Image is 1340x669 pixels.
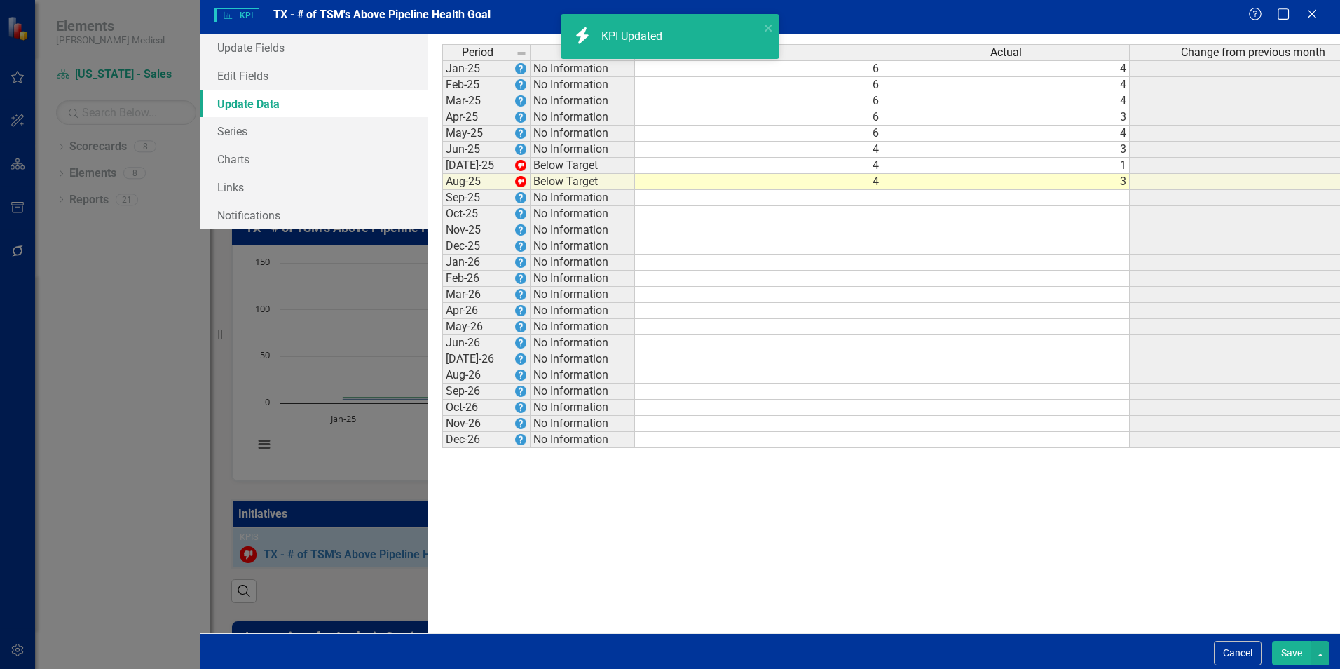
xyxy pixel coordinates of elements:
img: EPrye+mTK9pvt+TU27aWpTKctATH3YPfOpp6JwpcOnVRu8ICjoSzQQ4ga9ifFOM3l6IArfXMrAt88bUovrqVHL8P7rjhUPFG0... [515,224,526,236]
a: Series [200,117,428,145]
td: 4 [635,174,882,190]
td: [DATE]-25 [442,158,512,174]
a: Charts [200,145,428,173]
td: Below Target [531,158,635,174]
a: Edit Fields [200,62,428,90]
td: No Information [531,432,635,448]
td: No Information [531,255,635,271]
td: Below Target [531,174,635,190]
td: Jun-26 [442,335,512,351]
td: 6 [635,77,882,93]
td: May-25 [442,126,512,142]
img: EPrye+mTK9pvt+TU27aWpTKctATH3YPfOpp6JwpcOnVRu8ICjoSzQQ4ga9ifFOM3l6IArfXMrAt88bUovrqVHL8P7rjhUPFG0... [515,273,526,284]
img: EPrye+mTK9pvt+TU27aWpTKctATH3YPfOpp6JwpcOnVRu8ICjoSzQQ4ga9ifFOM3l6IArfXMrAt88bUovrqVHL8P7rjhUPFG0... [515,257,526,268]
td: Nov-25 [442,222,512,238]
td: Feb-25 [442,77,512,93]
td: Mar-25 [442,93,512,109]
td: Aug-26 [442,367,512,384]
td: Dec-26 [442,432,512,448]
td: No Information [531,77,635,93]
button: Cancel [1214,641,1262,665]
img: EPrye+mTK9pvt+TU27aWpTKctATH3YPfOpp6JwpcOnVRu8ICjoSzQQ4ga9ifFOM3l6IArfXMrAt88bUovrqVHL8P7rjhUPFG0... [515,111,526,123]
td: Oct-25 [442,206,512,222]
td: 3 [882,109,1130,126]
img: EPrye+mTK9pvt+TU27aWpTKctATH3YPfOpp6JwpcOnVRu8ICjoSzQQ4ga9ifFOM3l6IArfXMrAt88bUovrqVHL8P7rjhUPFG0... [515,353,526,365]
span: Change from previous month [1181,46,1325,59]
td: No Information [531,60,635,77]
td: 6 [635,126,882,142]
td: No Information [531,400,635,416]
td: 6 [635,93,882,109]
img: EPrye+mTK9pvt+TU27aWpTKctATH3YPfOpp6JwpcOnVRu8ICjoSzQQ4ga9ifFOM3l6IArfXMrAt88bUovrqVHL8P7rjhUPFG0... [515,386,526,397]
span: Period [462,46,493,59]
td: [DATE]-26 [442,351,512,367]
img: EPrye+mTK9pvt+TU27aWpTKctATH3YPfOpp6JwpcOnVRu8ICjoSzQQ4ga9ifFOM3l6IArfXMrAt88bUovrqVHL8P7rjhUPFG0... [515,128,526,139]
td: No Information [531,287,635,303]
td: 4 [882,77,1130,93]
img: EPrye+mTK9pvt+TU27aWpTKctATH3YPfOpp6JwpcOnVRu8ICjoSzQQ4ga9ifFOM3l6IArfXMrAt88bUovrqVHL8P7rjhUPFG0... [515,434,526,445]
td: No Information [531,335,635,351]
img: EPrye+mTK9pvt+TU27aWpTKctATH3YPfOpp6JwpcOnVRu8ICjoSzQQ4ga9ifFOM3l6IArfXMrAt88bUovrqVHL8P7rjhUPFG0... [515,289,526,300]
td: 4 [882,93,1130,109]
img: EPrye+mTK9pvt+TU27aWpTKctATH3YPfOpp6JwpcOnVRu8ICjoSzQQ4ga9ifFOM3l6IArfXMrAt88bUovrqVHL8P7rjhUPFG0... [515,370,526,381]
td: Apr-26 [442,303,512,319]
td: No Information [531,93,635,109]
button: close [764,20,774,36]
td: No Information [531,416,635,432]
td: Oct-26 [442,400,512,416]
td: 4 [882,126,1130,142]
img: 8DAGhfEEPCf229AAAAAElFTkSuQmCC [516,48,527,59]
td: 4 [635,158,882,174]
img: w+6onZ6yCFk7QAAAABJRU5ErkJggg== [515,160,526,171]
td: No Information [531,142,635,158]
td: Aug-25 [442,174,512,190]
a: Notifications [200,201,428,229]
img: EPrye+mTK9pvt+TU27aWpTKctATH3YPfOpp6JwpcOnVRu8ICjoSzQQ4ga9ifFOM3l6IArfXMrAt88bUovrqVHL8P7rjhUPFG0... [515,63,526,74]
span: KPI [214,8,259,22]
td: Dec-25 [442,238,512,255]
a: Update Fields [200,34,428,62]
img: EPrye+mTK9pvt+TU27aWpTKctATH3YPfOpp6JwpcOnVRu8ICjoSzQQ4ga9ifFOM3l6IArfXMrAt88bUovrqVHL8P7rjhUPFG0... [515,79,526,90]
td: No Information [531,384,635,400]
td: No Information [531,126,635,142]
td: No Information [531,190,635,206]
span: Actual [990,46,1022,59]
td: 3 [882,142,1130,158]
img: EPrye+mTK9pvt+TU27aWpTKctATH3YPfOpp6JwpcOnVRu8ICjoSzQQ4ga9ifFOM3l6IArfXMrAt88bUovrqVHL8P7rjhUPFG0... [515,402,526,413]
button: Save [1272,641,1311,665]
img: EPrye+mTK9pvt+TU27aWpTKctATH3YPfOpp6JwpcOnVRu8ICjoSzQQ4ga9ifFOM3l6IArfXMrAt88bUovrqVHL8P7rjhUPFG0... [515,305,526,316]
img: EPrye+mTK9pvt+TU27aWpTKctATH3YPfOpp6JwpcOnVRu8ICjoSzQQ4ga9ifFOM3l6IArfXMrAt88bUovrqVHL8P7rjhUPFG0... [515,208,526,219]
td: Jun-25 [442,142,512,158]
td: Sep-25 [442,190,512,206]
td: 3 [882,174,1130,190]
div: KPI Updated [601,29,666,45]
td: No Information [531,109,635,126]
td: Jan-25 [442,60,512,77]
a: Update Data [200,90,428,118]
td: Feb-26 [442,271,512,287]
td: No Information [531,206,635,222]
img: EPrye+mTK9pvt+TU27aWpTKctATH3YPfOpp6JwpcOnVRu8ICjoSzQQ4ga9ifFOM3l6IArfXMrAt88bUovrqVHL8P7rjhUPFG0... [515,192,526,203]
img: EPrye+mTK9pvt+TU27aWpTKctATH3YPfOpp6JwpcOnVRu8ICjoSzQQ4ga9ifFOM3l6IArfXMrAt88bUovrqVHL8P7rjhUPFG0... [515,144,526,155]
img: EPrye+mTK9pvt+TU27aWpTKctATH3YPfOpp6JwpcOnVRu8ICjoSzQQ4ga9ifFOM3l6IArfXMrAt88bUovrqVHL8P7rjhUPFG0... [515,95,526,107]
td: May-26 [442,319,512,335]
td: No Information [531,367,635,384]
td: 6 [635,109,882,126]
img: EPrye+mTK9pvt+TU27aWpTKctATH3YPfOpp6JwpcOnVRu8ICjoSzQQ4ga9ifFOM3l6IArfXMrAt88bUovrqVHL8P7rjhUPFG0... [515,418,526,429]
a: Links [200,173,428,201]
td: Mar-26 [442,287,512,303]
td: No Information [531,303,635,319]
td: Nov-26 [442,416,512,432]
td: Sep-26 [442,384,512,400]
td: 4 [882,60,1130,77]
td: Apr-25 [442,109,512,126]
img: EPrye+mTK9pvt+TU27aWpTKctATH3YPfOpp6JwpcOnVRu8ICjoSzQQ4ga9ifFOM3l6IArfXMrAt88bUovrqVHL8P7rjhUPFG0... [515,241,526,252]
td: No Information [531,271,635,287]
img: EPrye+mTK9pvt+TU27aWpTKctATH3YPfOpp6JwpcOnVRu8ICjoSzQQ4ga9ifFOM3l6IArfXMrAt88bUovrqVHL8P7rjhUPFG0... [515,321,526,332]
td: 4 [635,142,882,158]
td: No Information [531,351,635,367]
img: EPrye+mTK9pvt+TU27aWpTKctATH3YPfOpp6JwpcOnVRu8ICjoSzQQ4ga9ifFOM3l6IArfXMrAt88bUovrqVHL8P7rjhUPFG0... [515,337,526,349]
td: No Information [531,222,635,238]
td: Jan-26 [442,255,512,271]
img: w+6onZ6yCFk7QAAAABJRU5ErkJggg== [515,176,526,187]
